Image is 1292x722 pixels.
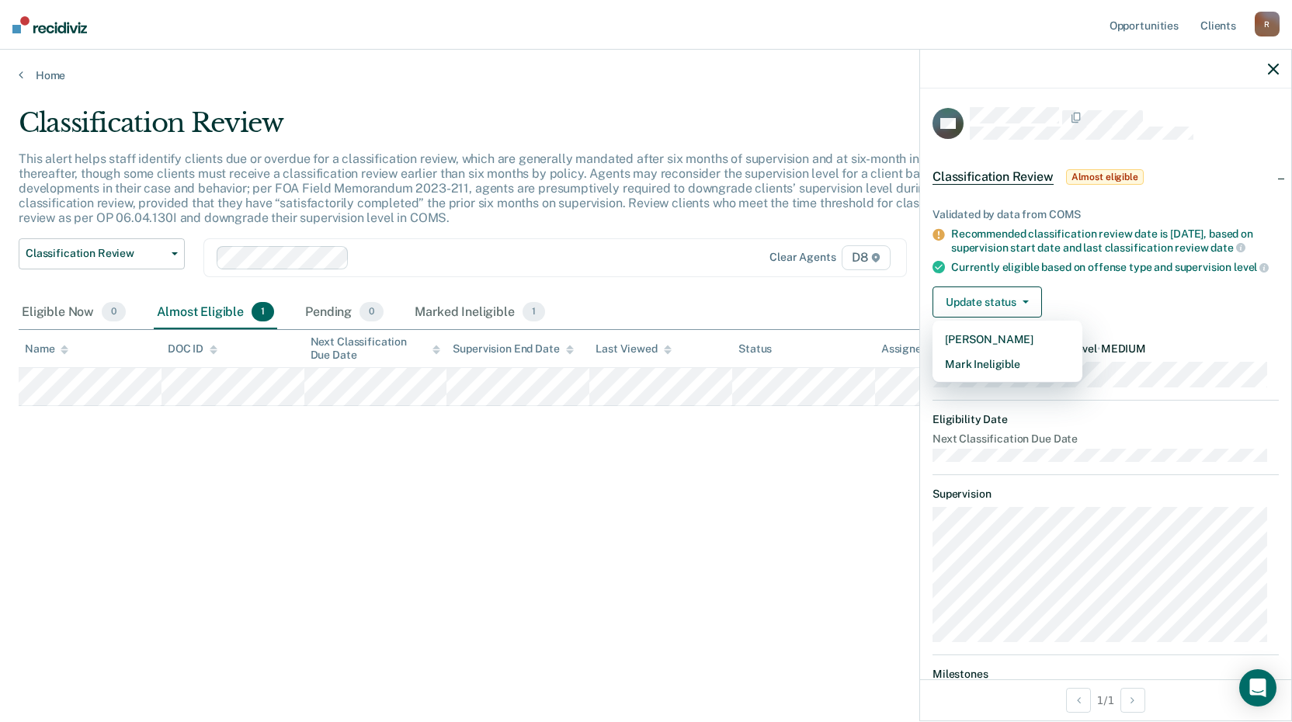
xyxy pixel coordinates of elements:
div: Pending [302,296,387,330]
span: level [1234,261,1269,273]
div: Status [738,342,772,356]
button: Update status [933,286,1042,318]
span: 0 [102,302,126,322]
div: R [1255,12,1280,36]
div: 1 / 1 [920,679,1291,720]
div: Last Viewed [596,342,671,356]
div: Eligible Now [19,296,129,330]
dt: Recommended Supervision Level MEDIUM [933,342,1279,356]
span: D8 [842,245,891,270]
div: Open Intercom Messenger [1239,669,1276,706]
dt: Eligibility Date [933,413,1279,426]
img: Recidiviz [12,16,87,33]
dt: Next Classification Due Date [933,432,1279,446]
span: 0 [359,302,384,322]
a: Home [19,68,1273,82]
button: Next Opportunity [1120,688,1145,713]
dt: Milestones [933,668,1279,681]
span: Classification Review [933,169,1054,185]
button: Mark Ineligible [933,352,1082,377]
div: Clear agents [769,251,835,264]
p: This alert helps staff identify clients due or overdue for a classification review, which are gen... [19,151,971,226]
span: 1 [523,302,545,322]
div: Next Classification Due Date [311,335,441,362]
button: Previous Opportunity [1066,688,1091,713]
div: Supervision End Date [453,342,573,356]
div: Classification ReviewAlmost eligible [920,152,1291,202]
div: Validated by data from COMS [933,208,1279,221]
div: Classification Review [19,107,988,151]
div: Name [25,342,68,356]
button: [PERSON_NAME] [933,327,1082,352]
div: Almost Eligible [154,296,277,330]
div: Recommended classification review date is [DATE], based on supervision start date and last classi... [951,227,1279,254]
div: DOC ID [168,342,217,356]
span: Almost eligible [1066,169,1144,185]
div: Assigned to [881,342,954,356]
dt: Supervision [933,488,1279,501]
span: 1 [252,302,274,322]
span: • [1097,342,1101,355]
div: Marked Ineligible [412,296,548,330]
div: Currently eligible based on offense type and supervision [951,260,1279,274]
span: Classification Review [26,247,165,260]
